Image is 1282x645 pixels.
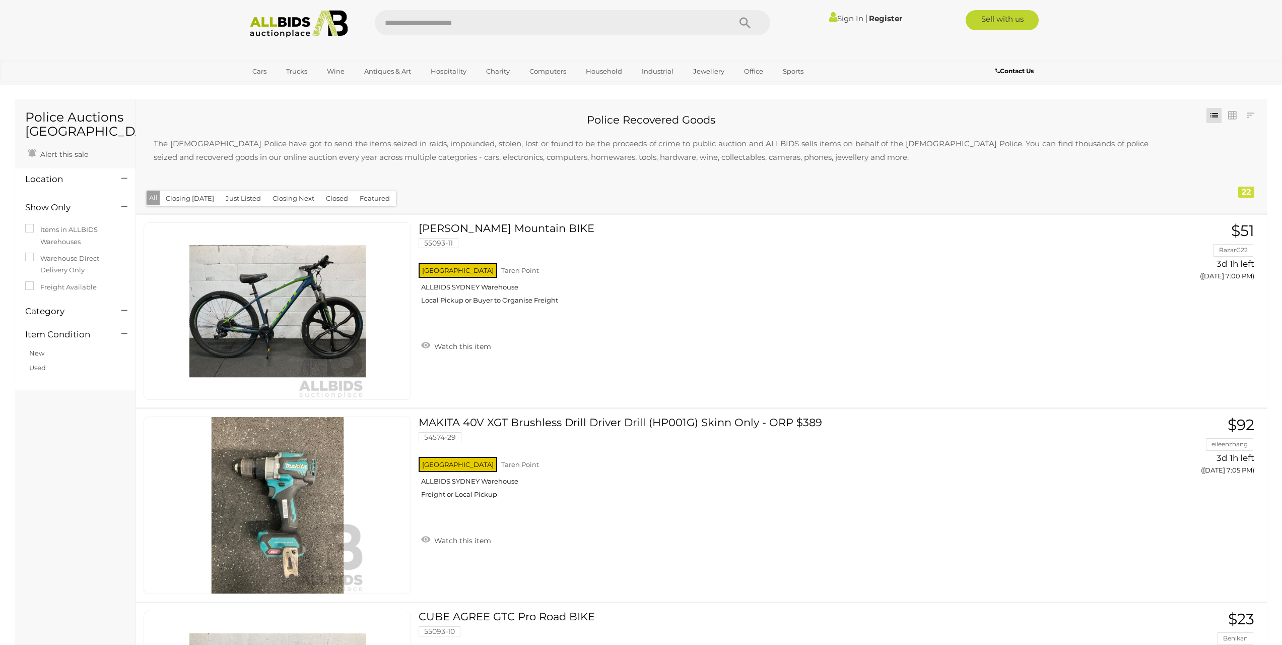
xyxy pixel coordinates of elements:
[29,364,46,372] a: Used
[1238,187,1254,198] div: 22
[995,67,1034,75] b: Contact Us
[354,191,396,206] button: Featured
[1086,417,1257,480] a: $92 eileenzhang 3d 1h left ([DATE] 7:05 PM)
[1228,416,1254,434] span: $92
[829,14,863,23] a: Sign In
[432,536,491,545] span: Watch this item
[1228,610,1254,628] span: $23
[38,150,88,159] span: Alert this sale
[865,13,867,24] span: |
[358,63,418,80] a: Antiques & Art
[419,532,494,547] a: Watch this item
[579,63,629,80] a: Household
[246,63,273,80] a: Cars
[995,66,1036,77] a: Contact Us
[424,63,473,80] a: Hospitality
[966,10,1039,30] a: Sell with us
[25,281,97,293] label: Freight Available
[280,63,314,80] a: Trucks
[480,63,516,80] a: Charity
[687,63,731,80] a: Jewellery
[737,63,770,80] a: Office
[320,191,354,206] button: Closed
[25,146,91,161] a: Alert this sale
[25,224,125,248] label: Items in ALLBIDS Warehouses
[189,223,366,399] img: 55093-11a.jpeg
[1231,221,1254,240] span: $51
[189,417,366,594] img: 54574-29g.jpeg
[25,110,125,138] h1: Police Auctions [GEOGRAPHIC_DATA]
[144,127,1159,174] p: The [DEMOGRAPHIC_DATA] Police have got to send the items seized in raids, impounded, stolen, lost...
[29,349,44,357] a: New
[147,191,160,205] button: All
[220,191,267,206] button: Just Listed
[25,307,106,316] h4: Category
[419,338,494,353] a: Watch this item
[25,253,125,276] label: Warehouse Direct - Delivery Only
[720,10,770,35] button: Search
[776,63,810,80] a: Sports
[25,174,106,184] h4: Location
[25,203,106,212] h4: Show Only
[160,191,220,206] button: Closing [DATE]
[244,10,354,38] img: Allbids.com.au
[1086,222,1257,285] a: $51 RazarG22 3d 1h left ([DATE] 7:00 PM)
[320,63,351,80] a: Wine
[266,191,320,206] button: Closing Next
[25,330,106,339] h4: Item Condition
[144,114,1159,126] h2: Police Recovered Goods
[635,63,680,80] a: Industrial
[869,14,902,23] a: Register
[523,63,573,80] a: Computers
[426,417,1071,506] a: MAKITA 40V XGT Brushless Drill Driver Drill (HP001G) Skinn Only - ORP $389 54574-29 [GEOGRAPHIC_D...
[432,342,491,351] span: Watch this item
[426,222,1071,312] a: [PERSON_NAME] Mountain BIKE 55093-11 [GEOGRAPHIC_DATA] Taren Point ALLBIDS SYDNEY Warehouse Local...
[246,80,330,96] a: [GEOGRAPHIC_DATA]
